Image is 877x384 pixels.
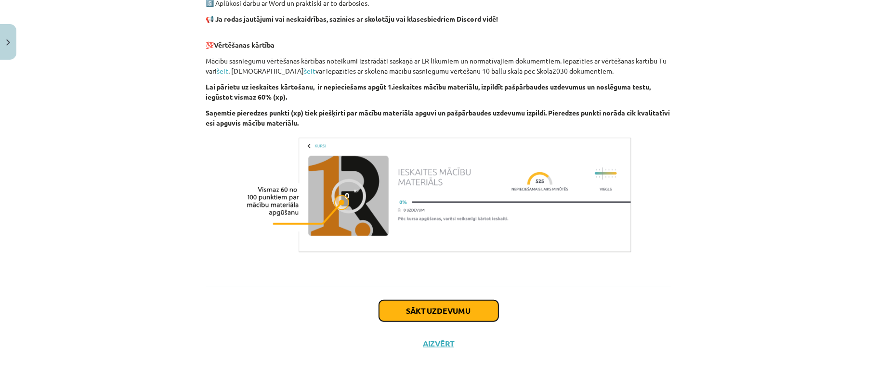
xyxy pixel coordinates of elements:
[214,40,275,49] b: Vērtēšanas kārtība
[420,339,457,348] button: Aizvērt
[206,108,670,127] b: Saņemtie pieredzes punkti (xp) tiek piešķirti par mācību materiāla apguvi un pašpārbaudes uzdevum...
[206,14,498,23] strong: 📢 Ja rodas jautājumi vai neskaidrības, sazinies ar skolotāju vai klasesbiedriem Discord vidē!
[206,56,671,76] p: Mācību sasniegumu vērtēšanas kārtības noteikumi izstrādāti saskaņā ar LR likumiem un normatīvajie...
[304,66,316,75] a: šeit
[379,300,498,321] button: Sākt uzdevumu
[206,30,671,50] p: 💯
[6,39,10,46] img: icon-close-lesson-0947bae3869378f0d4975bcd49f059093ad1ed9edebbc8119c70593378902aed.svg
[206,82,651,101] b: Lai pārietu uz ieskaites kārtošanu, ir nepieciešams apgūt 1.ieskaites mācību materiālu, izpildīt ...
[217,66,229,75] a: šeit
